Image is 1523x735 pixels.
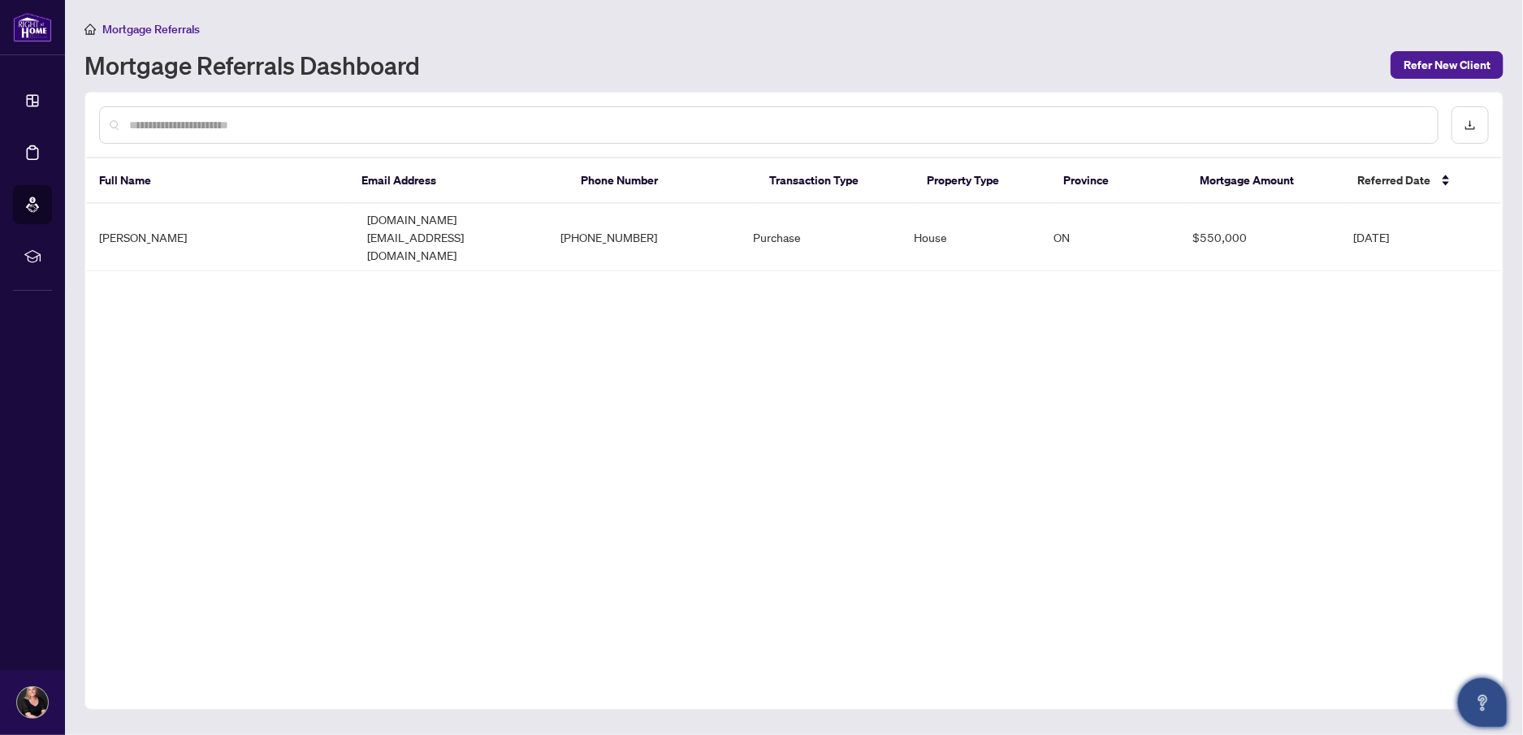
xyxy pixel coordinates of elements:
th: Referred Date [1345,158,1503,204]
td: Purchase [740,204,901,271]
th: Mortgage Amount [1188,158,1345,204]
span: Referred Date [1358,171,1431,189]
td: [PHONE_NUMBER] [547,204,741,271]
th: Transaction Type [757,158,915,204]
img: logo [13,12,52,42]
img: Profile Icon [17,687,48,718]
th: Phone Number [568,158,757,204]
button: Open asap [1458,678,1507,727]
td: House [902,204,1041,271]
th: Property Type [915,158,1051,204]
th: Email Address [348,158,568,204]
th: Full Name [86,158,348,204]
th: Province [1051,158,1188,204]
span: Refer New Client [1404,52,1491,78]
span: download [1465,119,1476,131]
td: [DATE] [1341,204,1502,271]
span: home [84,24,96,35]
button: Refer New Client [1391,51,1504,79]
td: [PERSON_NAME] [86,204,354,271]
button: download [1452,106,1489,144]
td: $550,000 [1180,204,1341,271]
td: ON [1041,204,1180,271]
h1: Mortgage Referrals Dashboard [84,52,420,78]
td: [DOMAIN_NAME][EMAIL_ADDRESS][DOMAIN_NAME] [354,204,547,271]
span: Mortgage Referrals [102,22,200,37]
